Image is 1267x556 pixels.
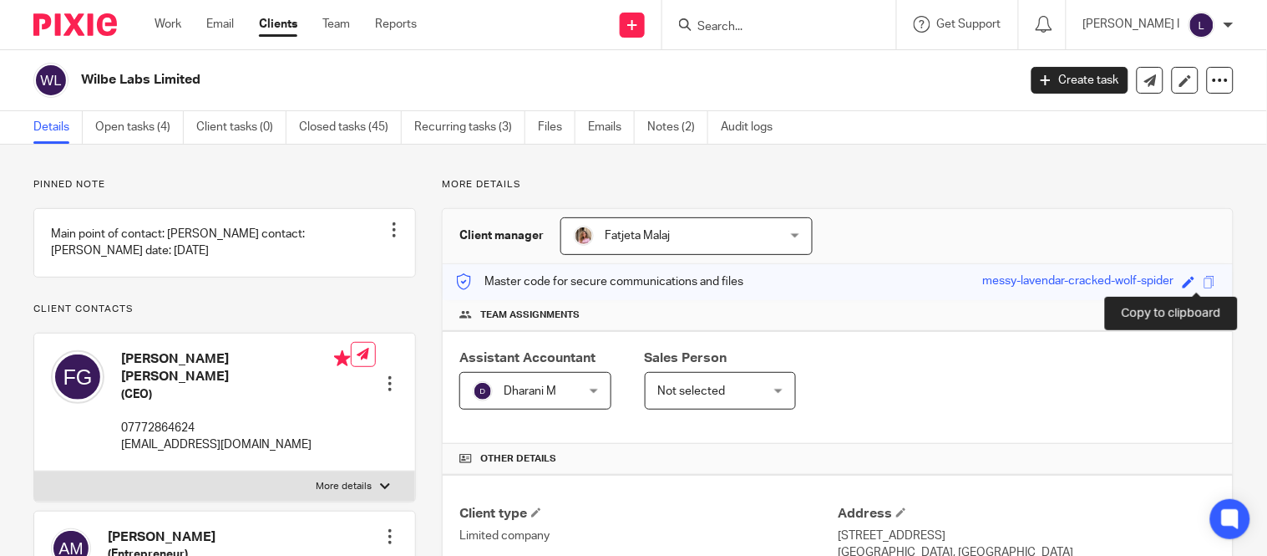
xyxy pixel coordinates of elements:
[1031,67,1128,94] a: Create task
[473,381,493,401] img: svg%3E
[95,111,184,144] a: Open tasks (4)
[206,16,234,33] a: Email
[121,350,351,386] h4: [PERSON_NAME] [PERSON_NAME]
[442,178,1234,191] p: More details
[196,111,286,144] a: Client tasks (0)
[1188,12,1215,38] img: svg%3E
[504,385,556,397] span: Dharani M
[299,111,402,144] a: Closed tasks (45)
[480,309,580,322] span: Team assignments
[459,505,838,523] h4: Client type
[459,351,595,365] span: Assistant Accountant
[121,386,351,403] h5: (CEO)
[605,230,670,242] span: Fatjeta Malaj
[459,227,544,244] h3: Client manager
[983,273,1174,292] div: messy-lavendar-cracked-wolf-spider
[51,350,104,404] img: svg%3E
[414,111,525,144] a: Recurring tasks (3)
[259,16,297,33] a: Clients
[696,20,846,35] input: Search
[33,111,83,144] a: Details
[838,505,1216,523] h4: Address
[459,528,838,544] p: Limited company
[721,111,785,144] a: Audit logs
[538,111,575,144] a: Files
[334,350,351,367] i: Primary
[645,351,727,365] span: Sales Person
[33,178,416,191] p: Pinned note
[33,13,117,36] img: Pixie
[81,71,821,89] h2: Wilbe Labs Limited
[108,528,215,546] h4: [PERSON_NAME]
[838,528,1216,544] p: [STREET_ADDRESS]
[647,111,708,144] a: Notes (2)
[937,18,1001,30] span: Get Support
[155,16,181,33] a: Work
[121,436,351,453] p: [EMAIL_ADDRESS][DOMAIN_NAME]
[574,226,594,246] img: MicrosoftTeams-image%20(5).png
[33,63,68,98] img: svg%3E
[322,16,350,33] a: Team
[1083,16,1180,33] p: [PERSON_NAME] I
[658,385,726,397] span: Not selected
[480,452,556,466] span: Other details
[375,16,417,33] a: Reports
[588,111,635,144] a: Emails
[455,273,743,290] p: Master code for secure communications and files
[316,480,372,493] p: More details
[33,303,416,316] p: Client contacts
[121,420,351,436] p: 07772864624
